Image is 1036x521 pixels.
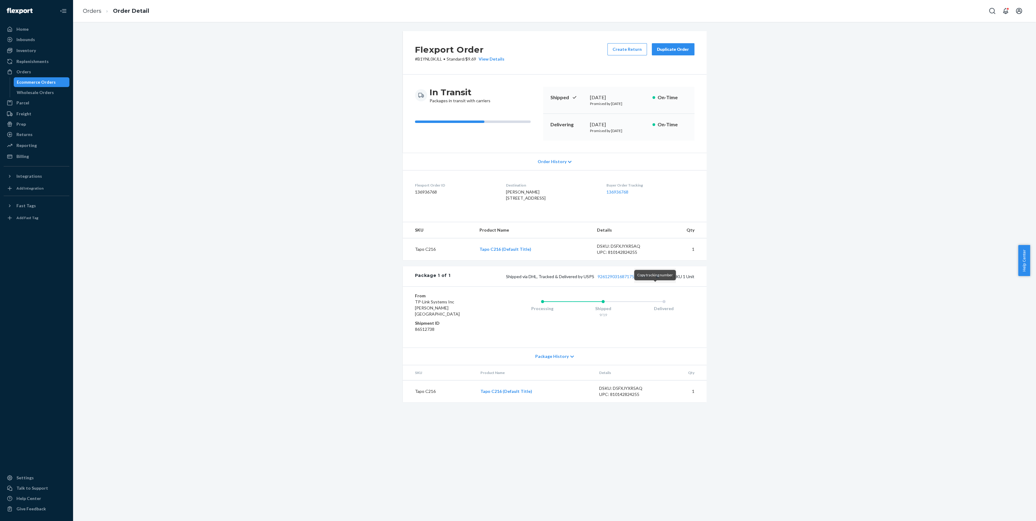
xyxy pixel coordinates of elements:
[598,274,651,279] a: 9261290316871755578077
[506,189,546,201] span: [PERSON_NAME] [STREET_ADDRESS]
[4,494,69,503] a: Help Center
[4,109,69,119] a: Freight
[573,306,634,312] div: Shipped
[16,475,34,481] div: Settings
[537,159,566,165] span: Order History
[430,87,490,98] h3: In Transit
[550,121,585,128] p: Delivering
[573,312,634,317] div: 9/19
[415,183,496,188] dt: Flexport Order ID
[597,249,654,255] div: UPC: 810142824255
[113,8,149,14] a: Order Detail
[4,504,69,514] button: Give Feedback
[506,183,597,188] dt: Destination
[550,94,585,101] p: Shipped
[16,100,29,106] div: Parcel
[78,2,154,20] ol: breadcrumbs
[16,131,33,138] div: Returns
[659,222,706,238] th: Qty
[16,153,29,159] div: Billing
[479,247,531,252] a: Tapo C216 (Default Title)
[16,69,31,75] div: Orders
[535,353,569,359] span: Package History
[4,67,69,77] a: Orders
[661,380,707,403] td: 1
[599,385,656,391] div: DSKU: D5FXJYXR5AQ
[594,365,661,380] th: Details
[16,47,36,54] div: Inventory
[16,495,41,502] div: Help Center
[16,215,38,220] div: Add Fast Tag
[480,389,532,394] a: Tapo C216 (Default Title)
[597,243,654,249] div: DSKU: D5FXJYXR5AQ
[7,8,33,14] img: Flexport logo
[4,152,69,161] a: Billing
[599,391,656,397] div: UPC: 810142824255
[506,274,662,279] span: Shipped via DHL, Tracked & Delivered by USPS
[14,88,70,97] a: Wholesale Orders
[4,24,69,34] a: Home
[17,79,56,85] div: Ecommerce Orders
[634,306,694,312] div: Delivered
[657,46,689,52] div: Duplicate Order
[447,56,464,61] span: Standard
[4,213,69,223] a: Add Fast Tag
[415,299,460,316] span: TP-Link Systems Inc [PERSON_NAME][GEOGRAPHIC_DATA]
[512,306,573,312] div: Processing
[443,56,445,61] span: •
[658,121,687,128] p: On-Time
[606,189,628,194] a: 136936768
[16,121,26,127] div: Prep
[475,222,592,238] th: Product Name
[476,56,504,62] button: View Details
[16,506,46,512] div: Give Feedback
[4,35,69,44] a: Inbounds
[658,94,687,101] p: On-Time
[83,8,101,14] a: Orders
[16,173,42,179] div: Integrations
[590,94,648,101] div: [DATE]
[403,222,475,238] th: SKU
[999,5,1012,17] button: Open notifications
[450,272,694,280] div: 1 SKU 1 Unit
[415,189,496,195] dd: 136936768
[14,77,70,87] a: Ecommerce Orders
[1013,5,1025,17] button: Open account menu
[16,142,37,149] div: Reporting
[415,320,488,326] dt: Shipment ID
[415,326,488,332] dd: 86512738
[4,57,69,66] a: Replenishments
[4,201,69,211] button: Fast Tags
[16,111,31,117] div: Freight
[16,58,49,65] div: Replenishments
[661,365,707,380] th: Qty
[606,183,694,188] dt: Buyer Order Tracking
[16,26,29,32] div: Home
[57,5,69,17] button: Close Navigation
[4,483,69,493] a: Talk to Support
[4,130,69,139] a: Returns
[16,203,36,209] div: Fast Tags
[590,128,648,133] p: Promised by [DATE]
[17,89,54,96] div: Wholesale Orders
[4,184,69,193] a: Add Integration
[430,87,490,104] div: Packages in transit with carriers
[590,101,648,106] p: Promised by [DATE]
[986,5,998,17] button: Open Search Box
[4,171,69,181] button: Integrations
[659,238,706,260] td: 1
[4,473,69,483] a: Settings
[16,37,35,43] div: Inbounds
[1018,245,1030,276] button: Help Center
[415,56,504,62] p: # B1YNL0KJLL / $9.69
[403,380,476,403] td: Tapo C216
[16,485,48,491] div: Talk to Support
[4,46,69,55] a: Inventory
[592,222,659,238] th: Details
[652,43,694,55] button: Duplicate Order
[403,238,475,260] td: Tapo C216
[16,186,44,191] div: Add Integration
[4,119,69,129] a: Prep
